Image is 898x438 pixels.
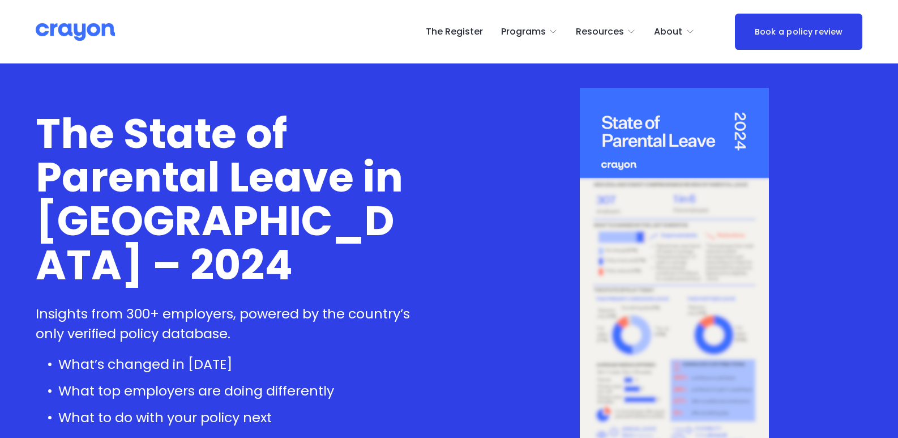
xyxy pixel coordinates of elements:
[501,23,558,41] a: folder dropdown
[58,354,411,374] p: What’s changed in [DATE]
[654,24,682,40] span: About
[576,24,624,40] span: Resources
[58,381,411,401] p: What top employers are doing differently
[501,24,546,40] span: Programs
[426,23,483,41] a: The Register
[36,22,115,42] img: Crayon
[36,112,411,287] h1: The State of Parental Leave in [GEOGRAPHIC_DATA] – 2024
[36,304,411,344] p: Insights from 300+ employers, powered by the country’s only verified policy database.
[58,407,411,427] p: What to do with your policy next
[654,23,695,41] a: folder dropdown
[576,23,636,41] a: folder dropdown
[735,14,862,50] a: Book a policy review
